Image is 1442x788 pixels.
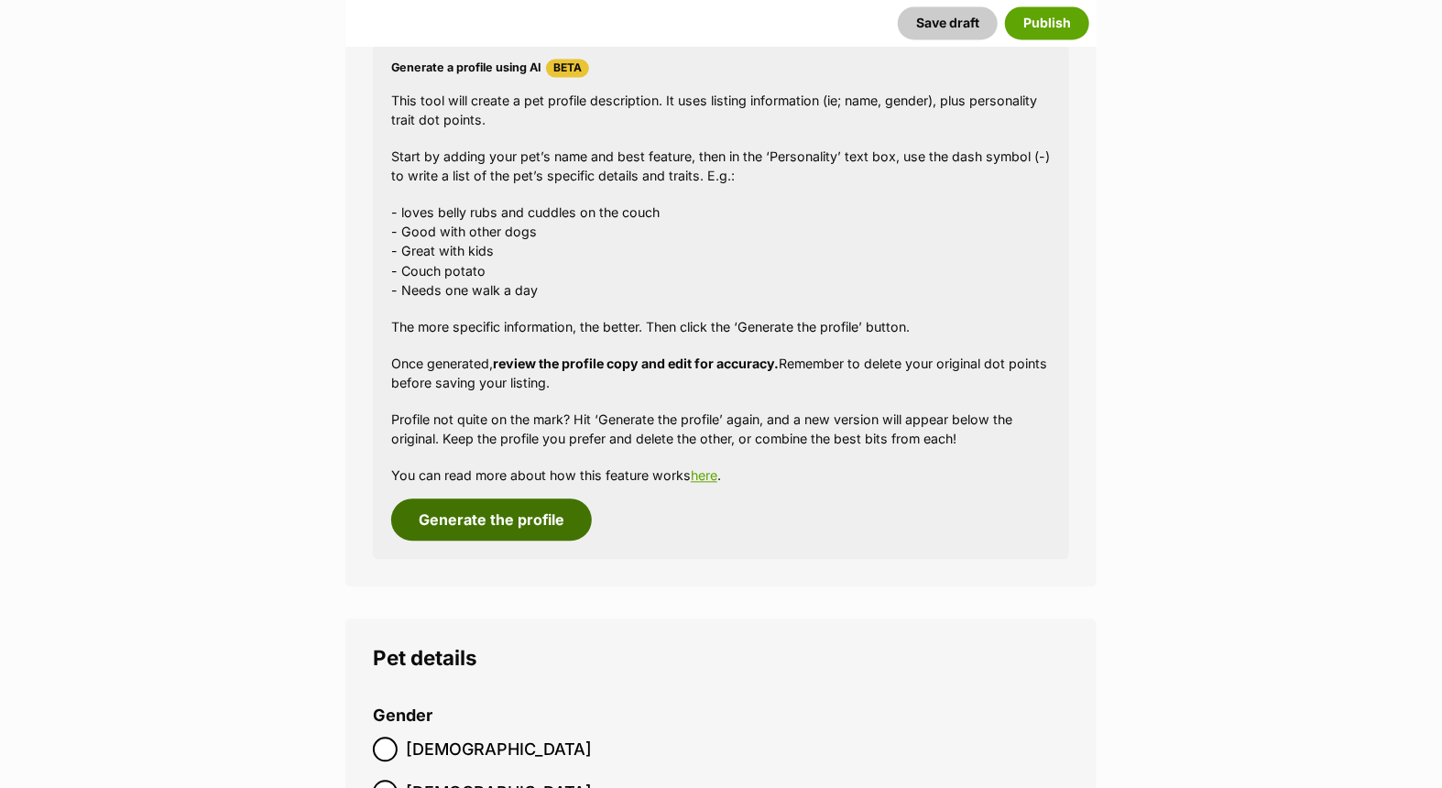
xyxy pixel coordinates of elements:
button: Generate the profile [391,498,592,541]
span: Pet details [373,645,477,670]
p: Profile not quite on the mark? Hit ‘Generate the profile’ again, and a new version will appear be... [391,410,1051,449]
button: Save draft [898,6,998,39]
label: Gender [373,706,432,726]
p: This tool will create a pet profile description. It uses listing information (ie; name, gender), ... [391,91,1051,130]
span: [DEMOGRAPHIC_DATA] [406,737,592,761]
strong: review the profile copy and edit for accuracy. [493,356,779,371]
p: - loves belly rubs and cuddles on the couch - Good with other dogs - Great with kids - Couch pota... [391,202,1051,301]
p: You can read more about how this feature works . [391,465,1051,485]
p: The more specific information, the better. Then click the ‘Generate the profile’ button. [391,317,1051,336]
p: Start by adding your pet’s name and best feature, then in the ‘Personality’ text box, use the das... [391,147,1051,186]
button: Publish [1005,6,1089,39]
p: Once generated, Remember to delete your original dot points before saving your listing. [391,354,1051,393]
h4: Generate a profile using AI [391,59,1051,77]
span: Beta [546,59,589,77]
a: here [691,467,717,483]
